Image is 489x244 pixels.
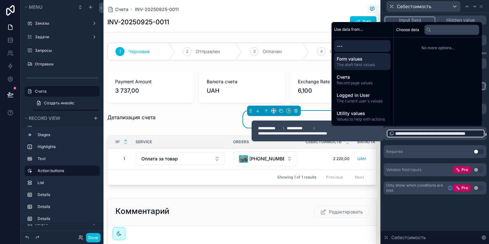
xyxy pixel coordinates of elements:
[306,139,342,145] span: Себестоимость
[44,100,74,106] span: Создать инвойс
[357,139,375,145] span: Валюта
[277,175,316,180] span: Showing 1 of 1 results
[86,233,101,242] button: Done
[38,192,94,197] label: Details
[397,3,431,10] span: Себестоимость
[337,117,388,122] span: Values to help with actions
[107,6,128,13] a: Счета
[435,17,485,24] button: Hidden value
[385,17,435,24] button: Input field
[396,27,419,32] span: Choose data
[337,56,388,62] span: Form values
[115,6,128,13] span: Счета
[350,16,376,28] button: Edit
[386,1,461,12] button: Себестоимость
[32,98,100,108] a: Создать инвойс
[35,21,87,26] label: Заказы
[337,110,388,117] span: Utility values
[135,6,179,13] a: INV-20250925-0011
[136,139,152,145] span: Service
[38,156,94,161] label: Text
[38,168,94,173] label: Action buttons
[337,62,388,67] span: The draft field values
[38,216,94,221] label: Details
[391,234,426,241] span: Себестоимость
[35,34,87,40] label: Задачи
[38,204,94,209] label: Details
[233,139,249,145] span: Orders
[23,114,89,123] button: Record view
[337,99,388,104] span: The current user's values
[337,43,388,49] span: ---
[21,127,103,224] div: scrollable content
[38,144,94,149] label: Highlights
[337,80,388,86] span: Record page values
[386,183,445,193] span: Only show when conditions are met
[337,92,388,99] span: Logged in User
[38,180,94,185] label: List
[29,115,60,121] span: Record view
[29,4,42,10] span: Menu
[462,185,468,191] span: Pro
[38,132,94,137] label: Stages
[35,48,96,53] label: Запросы
[337,74,388,80] span: Счета
[35,62,96,67] label: Отправки
[386,167,421,172] div: Validate field inputs
[115,139,120,145] span: №
[23,3,74,12] button: Menu
[462,167,468,172] span: Pro
[334,27,363,32] span: Use data from...
[35,89,96,94] label: Счета
[107,17,169,27] h1: INV-20250925-0011
[331,38,393,126] div: scrollable content
[386,149,403,154] div: Required
[32,110,100,120] a: Base record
